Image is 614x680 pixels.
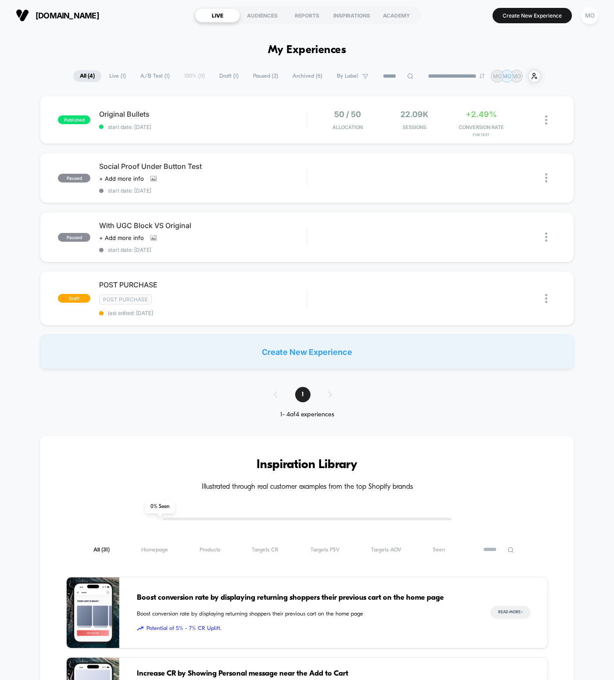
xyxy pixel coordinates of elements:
div: AUDIENCES [240,8,285,22]
div: Create New Experience [40,334,574,369]
h4: Illustrated through real customer examples from the top Shopify brands [66,483,548,491]
span: All [93,547,110,553]
span: 1 [295,387,311,402]
div: INSPIRATIONS [329,8,374,22]
span: published [58,115,90,124]
span: Products [200,547,220,553]
span: for Test [450,132,513,137]
span: Allocation [332,124,363,130]
img: close [545,115,547,125]
span: Boost conversion rate by displaying returning shoppers their previous cart on the home page [137,592,473,604]
span: Post Purchase [99,294,152,304]
img: Visually logo [16,9,29,22]
p: MO [493,73,502,79]
span: +2.49% [466,110,497,119]
span: draft [58,294,90,303]
span: 50 / 50 [334,110,361,119]
img: close [545,173,547,183]
div: 1 - 4 of 4 experiences [265,411,350,419]
span: Draft ( 1 ) [213,70,245,82]
span: + Add more info [99,175,144,182]
span: Archived ( 6 ) [286,70,329,82]
h1: My Experiences [268,44,346,57]
span: By Label [337,73,358,79]
span: Original Bullets [99,110,307,118]
span: Paused ( 2 ) [246,70,285,82]
span: Targets AOV [371,547,401,553]
span: paused [58,174,90,183]
div: ACADEMY [374,8,419,22]
span: POST PURCHASE [99,280,307,289]
button: [DOMAIN_NAME] [13,8,102,22]
span: With UGC Block VS Original [99,221,307,230]
div: REPORTS [285,8,329,22]
span: start date: [DATE] [99,247,307,253]
span: Homepage [141,547,168,553]
span: All ( 4 ) [73,70,101,82]
span: last edited: [DATE] [99,310,307,316]
button: Read More> [490,606,531,619]
span: + Add more info [99,234,144,241]
span: Targets PSV [311,547,339,553]
span: Seen [433,547,445,553]
img: Boost conversion rate by displaying returning shoppers their previous cart on the home page [67,577,119,648]
span: Social Proof Under Button Test [99,162,307,171]
button: Create New Experience [493,8,572,23]
p: MO [503,73,511,79]
span: A/B Test ( 1 ) [134,70,176,82]
span: Boost conversion rate by displaying returning shoppers their previous cart on the home page [137,610,473,619]
span: [DOMAIN_NAME] [36,11,99,20]
span: CONVERSION RATE [450,124,513,130]
span: Sessions [383,124,446,130]
span: start date: [DATE] [99,187,307,194]
img: end [479,73,485,79]
span: Increase CR by Showing Personal message near the Add to Cart [137,668,473,680]
span: Targets CR [252,547,278,553]
span: 22.09k [400,110,428,119]
span: Live ( 1 ) [103,70,132,82]
p: MO [512,73,521,79]
span: ( 31 ) [101,547,110,553]
button: MO [578,7,601,25]
span: 0 % Seen [145,500,175,513]
span: start date: [DATE] [99,124,307,130]
h3: Inspiration Library [66,458,548,472]
img: close [545,294,547,303]
span: paused [58,233,90,242]
span: Potential of 5% - 7% CR Uplift. [137,624,473,633]
div: LIVE [195,8,240,22]
div: MO [581,7,598,24]
img: close [545,233,547,242]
